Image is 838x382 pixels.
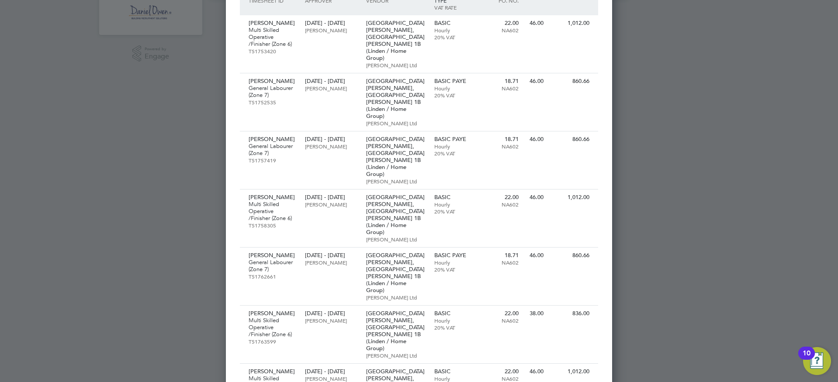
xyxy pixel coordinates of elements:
p: 22.00 [481,194,519,201]
p: Hourly [434,143,472,150]
p: [PERSON_NAME] Ltd [366,62,426,69]
p: Multi Skilled Operative /Finisher (Zone 6) [249,27,296,48]
p: BASIC [434,310,472,317]
p: 1,012.00 [552,368,589,375]
p: Hourly [434,27,472,34]
p: BASIC [434,194,472,201]
p: NA602 [481,317,519,324]
p: [GEOGRAPHIC_DATA][PERSON_NAME], [GEOGRAPHIC_DATA][PERSON_NAME] 1B (Linden / Home Group) [366,310,426,352]
p: NA602 [481,201,519,208]
p: [PERSON_NAME] [305,143,357,150]
p: NA602 [481,143,519,150]
p: [PERSON_NAME] [249,20,296,27]
p: TS1757419 [249,157,296,164]
p: TS1752535 [249,99,296,106]
p: 46.00 [527,136,544,143]
p: General Labourer (Zone 7) [249,259,296,273]
p: NA602 [481,85,519,92]
p: NA602 [481,259,519,266]
p: [DATE] - [DATE] [305,20,357,27]
p: 860.66 [552,252,589,259]
p: TS1753420 [249,48,296,55]
p: 20% VAT [434,266,472,273]
p: 20% VAT [434,150,472,157]
p: [PERSON_NAME] Ltd [366,236,426,243]
div: 10 [803,353,810,365]
p: 20% VAT [434,92,472,99]
p: [PERSON_NAME] [305,27,357,34]
p: BASIC [434,20,472,27]
p: 46.00 [527,252,544,259]
p: [GEOGRAPHIC_DATA][PERSON_NAME], [GEOGRAPHIC_DATA][PERSON_NAME] 1B (Linden / Home Group) [366,136,426,178]
p: Multi Skilled Operative /Finisher (Zone 6) [249,317,296,338]
p: 46.00 [527,78,544,85]
p: 860.66 [552,136,589,143]
p: BASIC PAYE [434,136,472,143]
p: [PERSON_NAME] [249,136,296,143]
p: Hourly [434,259,472,266]
p: [DATE] - [DATE] [305,78,357,85]
p: 1,012.00 [552,20,589,27]
p: [GEOGRAPHIC_DATA][PERSON_NAME], [GEOGRAPHIC_DATA][PERSON_NAME] 1B (Linden / Home Group) [366,252,426,294]
p: BASIC [434,368,472,375]
p: 46.00 [527,368,544,375]
p: 860.66 [552,78,589,85]
p: 18.71 [481,252,519,259]
button: Open Resource Center, 10 new notifications [803,347,831,375]
p: 18.71 [481,78,519,85]
p: TS1763599 [249,338,296,345]
p: BASIC PAYE [434,78,472,85]
p: [PERSON_NAME] [305,85,357,92]
p: Hourly [434,375,472,382]
p: Hourly [434,317,472,324]
p: [PERSON_NAME] Ltd [366,294,426,301]
p: [GEOGRAPHIC_DATA][PERSON_NAME], [GEOGRAPHIC_DATA][PERSON_NAME] 1B (Linden / Home Group) [366,78,426,120]
p: [PERSON_NAME] [249,194,296,201]
p: [PERSON_NAME] [305,259,357,266]
p: General Labourer (Zone 7) [249,85,296,99]
p: 1,012.00 [552,194,589,201]
p: Hourly [434,201,472,208]
p: [PERSON_NAME] [249,78,296,85]
p: [PERSON_NAME] [249,252,296,259]
p: 38.00 [527,310,544,317]
p: NA602 [481,27,519,34]
p: [PERSON_NAME] [305,317,357,324]
p: 46.00 [527,20,544,27]
p: VAT rate [434,4,472,11]
p: [DATE] - [DATE] [305,310,357,317]
p: TS1758305 [249,222,296,229]
p: 20% VAT [434,324,472,331]
p: [PERSON_NAME] Ltd [366,352,426,359]
p: [DATE] - [DATE] [305,194,357,201]
p: [PERSON_NAME] [305,201,357,208]
p: 22.00 [481,20,519,27]
p: 22.00 [481,310,519,317]
p: 20% VAT [434,208,472,215]
p: [GEOGRAPHIC_DATA][PERSON_NAME], [GEOGRAPHIC_DATA][PERSON_NAME] 1B (Linden / Home Group) [366,20,426,62]
p: 836.00 [552,310,589,317]
p: [PERSON_NAME] Ltd [366,178,426,185]
p: [PERSON_NAME] [305,375,357,382]
p: 18.71 [481,136,519,143]
p: [PERSON_NAME] [249,310,296,317]
p: BASIC PAYE [434,252,472,259]
p: [PERSON_NAME] [249,368,296,375]
p: TS1762661 [249,273,296,280]
p: Multi Skilled Operative /Finisher (Zone 6) [249,201,296,222]
p: 46.00 [527,194,544,201]
p: [DATE] - [DATE] [305,136,357,143]
p: General Labourer (Zone 7) [249,143,296,157]
p: Hourly [434,85,472,92]
p: [DATE] - [DATE] [305,368,357,375]
p: [DATE] - [DATE] [305,252,357,259]
p: 20% VAT [434,34,472,41]
p: 22.00 [481,368,519,375]
p: NA602 [481,375,519,382]
p: [GEOGRAPHIC_DATA][PERSON_NAME], [GEOGRAPHIC_DATA][PERSON_NAME] 1B (Linden / Home Group) [366,194,426,236]
p: [PERSON_NAME] Ltd [366,120,426,127]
